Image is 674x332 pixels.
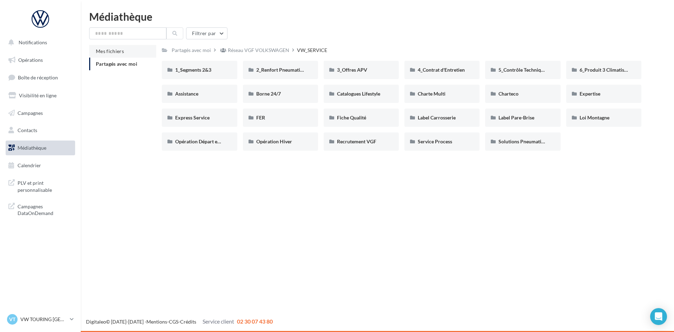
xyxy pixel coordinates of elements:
[4,53,77,67] a: Opérations
[18,57,43,63] span: Opérations
[19,39,47,45] span: Notifications
[4,123,77,138] a: Contacts
[297,47,327,54] div: VW_SERVICE
[498,138,551,144] span: Solutions Pneumatiques
[4,199,77,220] a: Campagnes DataOnDemand
[418,115,456,121] span: Label Carrosserie
[228,47,289,54] div: Réseau VGF VOLKSWAGEN
[186,27,227,39] button: Filtrer par
[4,158,77,173] a: Calendrier
[146,319,167,325] a: Mentions
[256,138,292,144] span: Opération Hiver
[4,35,74,50] button: Notifications
[96,48,124,54] span: Mes fichiers
[18,162,41,168] span: Calendrier
[4,141,77,155] a: Médiathèque
[175,91,198,97] span: Assistance
[337,115,366,121] span: Fiche Qualité
[89,11,666,22] div: Médiathèque
[4,88,77,103] a: Visibilité en ligne
[418,138,452,144] span: Service Process
[337,138,376,144] span: Recrutement VGF
[86,319,106,325] a: Digitaleo
[18,145,46,151] span: Médiathèque
[580,67,635,73] span: 6_Produit 3 Climatisation
[180,319,196,325] a: Crédits
[4,175,77,196] a: PLV et print personnalisable
[418,91,445,97] span: Charte Multi
[650,308,667,325] div: Open Intercom Messenger
[418,67,465,73] span: 4_Contrat d'Entretien
[19,92,57,98] span: Visibilité en ligne
[86,319,273,325] span: © [DATE]-[DATE] - - -
[498,67,560,73] span: 5_Contrôle Technique offert
[203,318,234,325] span: Service client
[175,138,242,144] span: Opération Départ en Vacances
[172,47,211,54] div: Partagés avec moi
[4,70,77,85] a: Boîte de réception
[96,61,137,67] span: Partagés avec moi
[498,91,518,97] span: Charteco
[498,115,534,121] span: Label Pare-Brise
[18,110,43,116] span: Campagnes
[256,67,310,73] span: 2_Renfort Pneumatiques
[256,91,281,97] span: Borne 24/7
[169,319,178,325] a: CGS
[18,202,72,217] span: Campagnes DataOnDemand
[580,91,600,97] span: Expertise
[580,115,609,121] span: Loi Montagne
[9,316,15,323] span: VT
[18,74,58,80] span: Boîte de réception
[237,318,273,325] span: 02 30 07 43 80
[175,67,211,73] span: 1_Segments 2&3
[175,115,210,121] span: Express Service
[20,316,67,323] p: VW TOURING [GEOGRAPHIC_DATA]
[256,115,265,121] span: FER
[18,178,72,193] span: PLV et print personnalisable
[18,127,37,133] span: Contacts
[337,67,367,73] span: 3_Offres APV
[6,313,75,326] a: VT VW TOURING [GEOGRAPHIC_DATA]
[337,91,380,97] span: Catalogues Lifestyle
[4,106,77,121] a: Campagnes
